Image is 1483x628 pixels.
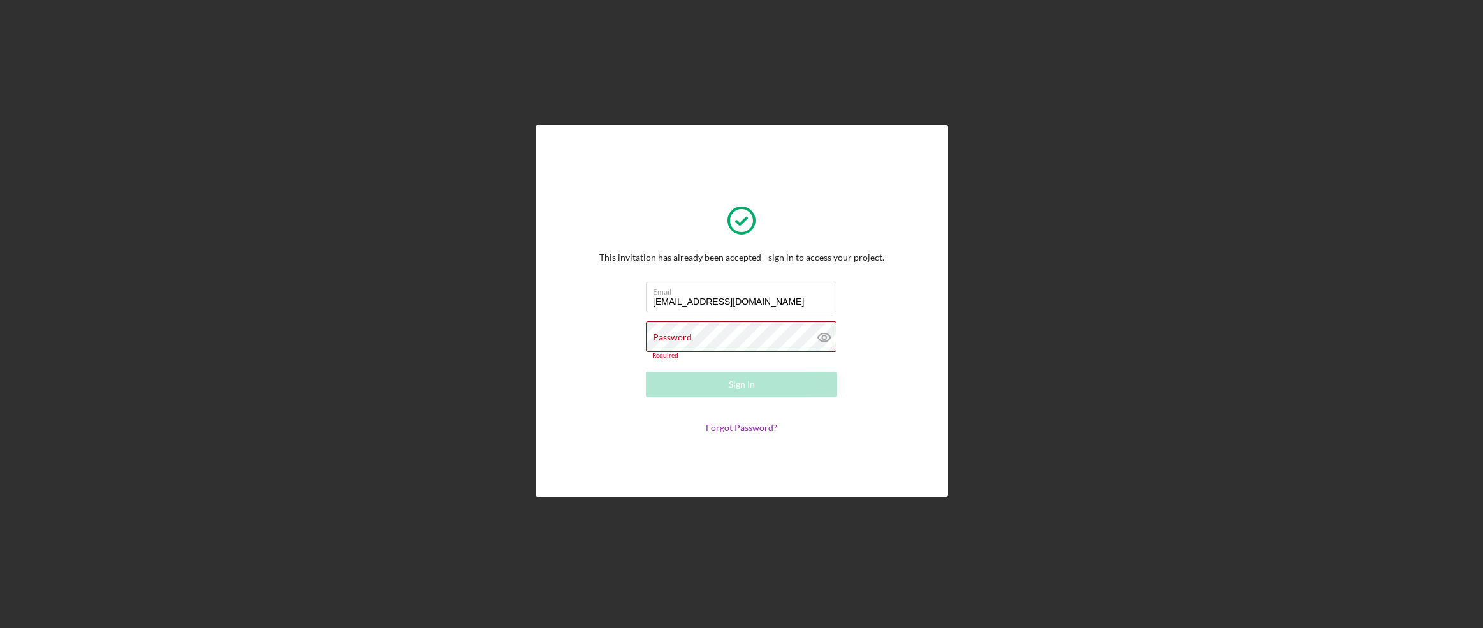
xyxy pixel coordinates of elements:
div: Required [646,352,837,360]
label: Password [653,332,692,342]
a: Forgot Password? [706,422,777,433]
button: Sign In [646,372,837,397]
div: This invitation has already been accepted - sign in to access your project. [599,252,884,263]
div: Sign In [729,372,755,397]
label: Email [653,282,836,296]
